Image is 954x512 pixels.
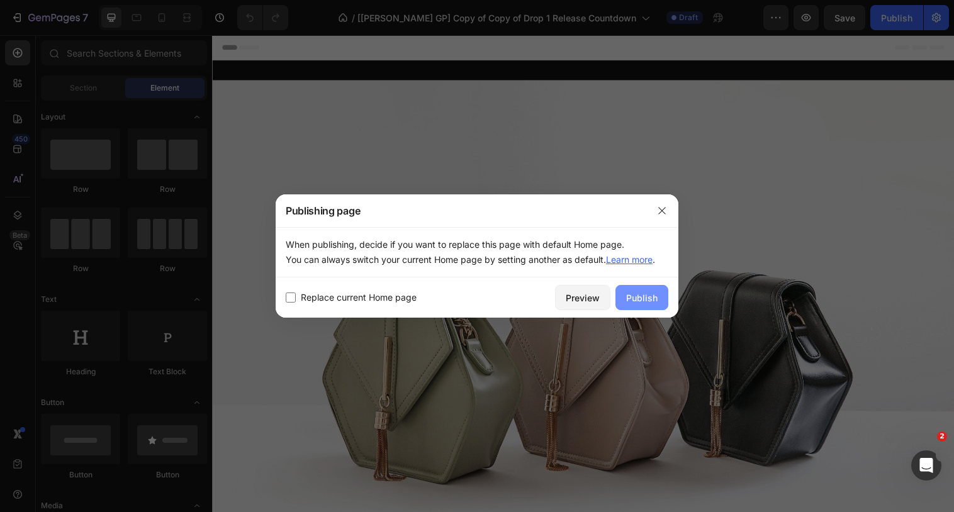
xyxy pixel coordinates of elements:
[566,291,600,304] div: Preview
[286,237,668,267] p: When publishing, decide if you want to replace this page with default Home page. You can always s...
[301,290,417,305] span: Replace current Home page
[626,291,658,304] div: Publish
[606,254,653,265] a: Learn more
[911,450,941,481] iframe: Intercom live chat
[615,285,668,310] button: Publish
[937,431,947,442] span: 2
[555,285,610,310] button: Preview
[276,194,646,227] div: Publishing page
